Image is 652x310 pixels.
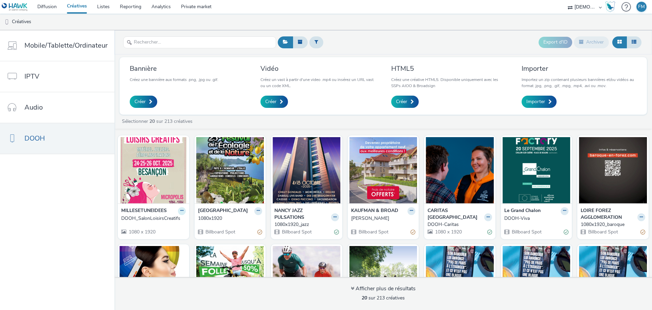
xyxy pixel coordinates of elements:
[428,221,489,228] div: DOOH-Caritas
[579,137,647,203] img: 1080x1920_baroque visual
[121,215,186,222] a: DOOH_SalonLoisirsCreatifs
[123,36,276,48] input: Rechercher...
[198,215,262,222] a: 1080x1920
[503,137,570,203] img: DOOH-Viva visual
[426,137,494,203] img: DOOH-Caritas visual
[627,36,641,48] button: Liste
[274,221,336,228] div: 1080x1920_jazz
[120,137,187,203] img: DOOH_SalonLoisirsCreatifs visual
[522,77,637,89] p: Importez un zip contenant plusieurs bannières et/ou vidéos au format .jpg, .png, .gif, .mpg, .mp4...
[522,64,637,73] h3: Importer
[581,207,636,221] strong: LOIRE FOREZ AGGLOMERATION
[638,2,645,12] div: FM
[121,207,167,215] strong: MILLESETUNEIDEES
[428,207,483,221] strong: CARITAS [GEOGRAPHIC_DATA]
[587,229,618,235] span: Billboard Spot
[130,64,218,73] h3: Bannière
[121,118,195,125] a: Sélectionner sur 213 créatives
[130,96,157,108] a: Créer
[526,98,545,105] span: Importer
[605,1,615,12] img: Hawk Academy
[428,221,492,228] a: DOOH-Caritas
[274,207,329,221] strong: NANCY JAZZ PULSATIONS
[198,215,260,222] div: 1080x1920
[265,98,276,105] span: Créer
[391,77,506,89] p: Créez une créative HTML5. Disponible uniquement avec les SSPs AIOO & Broadsign
[581,221,642,228] div: 1080x1920_baroque
[273,137,341,203] img: 1080x1920_jazz visual
[274,221,339,228] a: 1080x1920_jazz
[640,229,645,236] div: Partiellement valide
[130,77,218,83] p: Créez une bannière aux formats .png, .jpg ou .gif.
[334,229,339,236] div: Valide
[434,229,462,235] span: 1080 x 1920
[504,215,569,222] a: DOOH-Viva
[24,71,39,81] span: IPTV
[196,137,264,203] img: 1080x1920 visual
[351,207,398,215] strong: KAUFMAN & BROAD
[351,215,413,222] div: [PERSON_NAME]
[351,285,416,293] div: Afficher plus de résultats
[24,133,45,143] span: DOOH
[2,3,28,11] img: undefined Logo
[362,295,405,301] span: sur 213 créatives
[205,229,235,235] span: Billboard Spot
[281,229,312,235] span: Billboard Spot
[391,96,419,108] a: Créer
[351,215,416,222] a: [PERSON_NAME]
[396,98,407,105] span: Créer
[121,215,183,222] div: DOOH_SalonLoisirsCreatifs
[3,19,10,26] img: dooh
[198,207,248,215] strong: [GEOGRAPHIC_DATA]
[358,229,388,235] span: Billboard Spot
[574,36,609,48] button: Archiver
[260,96,288,108] a: Créer
[24,40,108,50] span: Mobile/Tablette/Ordinateur
[487,229,492,236] div: Valide
[149,118,155,125] strong: 20
[539,37,572,48] button: Export d'ID
[349,137,417,203] img: DOOH-Kaufman visual
[260,64,376,73] h3: Vidéo
[362,295,367,301] strong: 20
[511,229,542,235] span: Billboard Spot
[24,102,43,112] span: Audio
[134,98,146,105] span: Créer
[605,1,618,12] a: Hawk Academy
[581,221,645,228] a: 1080x1920_baroque
[564,229,568,236] div: Valide
[504,215,566,222] div: DOOH-Viva
[411,229,415,236] div: Partiellement valide
[257,229,262,236] div: Partiellement valide
[260,77,376,89] p: Créez un vast à partir d'une video .mp4 ou insérez un URL vast ou un code XML.
[128,229,156,235] span: 1080 x 1920
[612,36,627,48] button: Grille
[504,207,541,215] strong: Le Grand Chalon
[522,96,557,108] a: Importer
[391,64,506,73] h3: HTML5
